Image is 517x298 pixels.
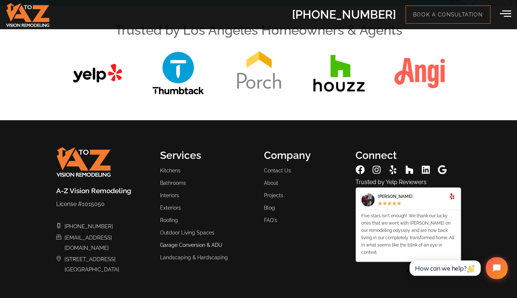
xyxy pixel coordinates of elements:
[361,193,374,206] img: Shane M.
[292,9,396,20] h2: [PHONE_NUMBER]​
[264,202,345,213] a: Blog
[160,190,253,201] a: Interiors
[160,202,181,213] span: Exteriors
[264,177,278,188] span: About
[355,187,461,276] div: Slides
[413,11,483,18] span: Book A Consultation
[355,187,461,262] div: 2 / 3
[160,165,253,176] a: Kitchens
[264,165,291,176] span: Contact Us
[160,202,253,213] a: Exteriors
[160,177,253,188] a: Bathrooms
[378,200,382,207] i: ★
[392,200,397,207] i: ★
[56,187,149,194] h2: A-Z Vision Remodeling
[63,254,119,275] span: [STREET_ADDRESS] [GEOGRAPHIC_DATA]​
[355,179,461,186] h4: Trusted by Yelp Reviewers
[160,240,222,251] span: Garage Conversion & ADU
[264,190,345,201] a: Projects
[160,165,180,176] span: Kitchens
[387,200,392,207] i: ★
[160,227,214,238] span: Outdoor Living Spaces
[160,240,253,251] a: Garage Conversion & ADU
[63,233,149,253] span: [EMAIL_ADDRESS][DOMAIN_NAME]​
[264,177,345,188] a: About
[264,215,277,226] span: FAQ's
[449,193,455,207] div: Read More
[378,193,412,200] span: [PERSON_NAME]
[355,149,461,162] h3: Connect
[405,5,490,24] a: Book A Consultation
[264,149,345,162] h3: Company
[264,215,345,226] a: FAQ's
[160,215,253,226] a: Roofing
[160,177,186,188] span: Bathrooms
[51,23,466,37] h2: Trusted by Los Angeles Homeowners & Agents
[264,165,345,176] a: Contact Us
[382,200,387,207] i: ★
[160,190,179,201] span: Interiors
[361,212,455,256] div: Five stars isn't enough! We thank our lucky ones that we went with [PERSON_NAME] on our remodelin...
[56,200,105,207] span: License #1015050
[160,252,228,263] span: Landscaping & Hardscaping
[264,202,275,213] span: Blog
[160,149,253,162] h3: Services
[400,270,403,272] span: Go to slide 1
[264,190,283,201] span: Projects
[397,200,401,207] i: ★
[402,251,514,285] iframe: Tidio Chat
[160,227,253,238] a: Outdoor Living Spaces
[63,221,113,232] span: [PHONE_NUMBER]
[160,252,253,263] a: Landscaping & Hardscaping
[160,215,178,226] span: Roofing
